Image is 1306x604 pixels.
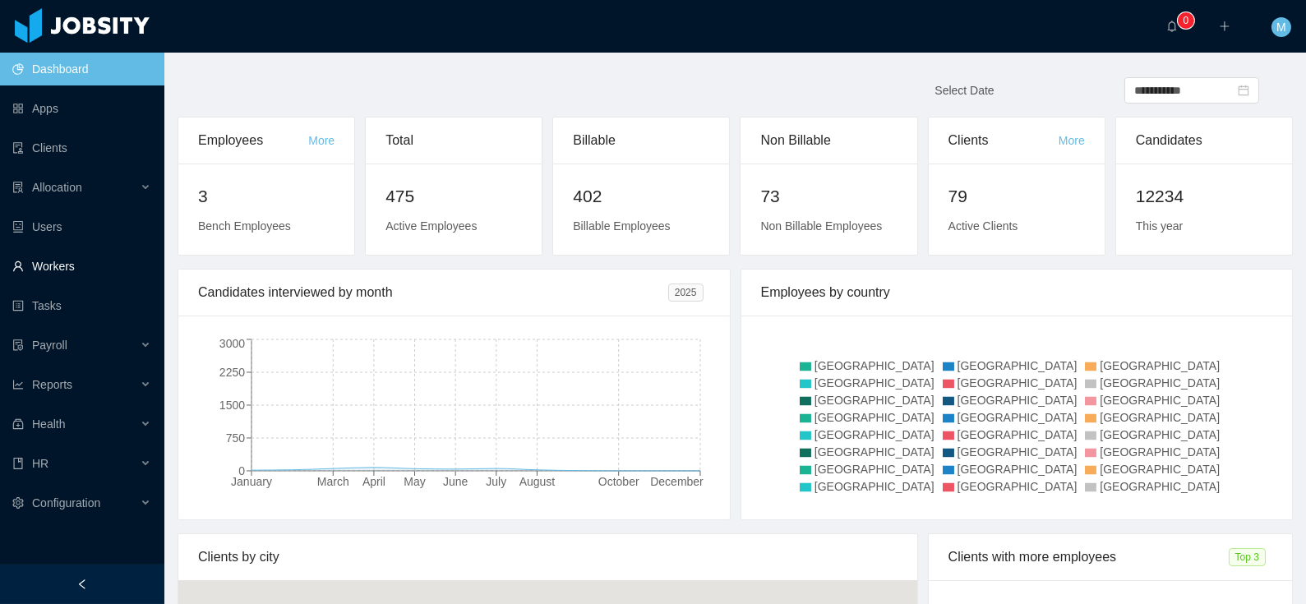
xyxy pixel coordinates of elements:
[12,53,151,85] a: icon: pie-chartDashboard
[1219,21,1230,32] i: icon: plus
[32,457,48,470] span: HR
[958,376,1078,390] span: [GEOGRAPHIC_DATA]
[948,183,1085,210] h2: 79
[308,134,335,147] a: More
[958,428,1078,441] span: [GEOGRAPHIC_DATA]
[958,445,1078,459] span: [GEOGRAPHIC_DATA]
[1238,85,1249,96] i: icon: calendar
[815,376,935,390] span: [GEOGRAPHIC_DATA]
[573,219,670,233] span: Billable Employees
[1100,376,1220,390] span: [GEOGRAPHIC_DATA]
[573,183,709,210] h2: 402
[948,118,1059,164] div: Clients
[12,379,24,390] i: icon: line-chart
[12,131,151,164] a: icon: auditClients
[385,183,522,210] h2: 475
[573,118,709,164] div: Billable
[935,84,994,97] span: Select Date
[1136,118,1272,164] div: Candidates
[1100,394,1220,407] span: [GEOGRAPHIC_DATA]
[12,418,24,430] i: icon: medicine-box
[385,118,522,164] div: Total
[219,337,245,350] tspan: 3000
[317,475,349,488] tspan: March
[815,480,935,493] span: [GEOGRAPHIC_DATA]
[948,534,1229,580] div: Clients with more employees
[1178,12,1194,29] sup: 0
[1059,134,1085,147] a: More
[958,480,1078,493] span: [GEOGRAPHIC_DATA]
[1276,17,1286,37] span: M
[958,394,1078,407] span: [GEOGRAPHIC_DATA]
[760,219,882,233] span: Non Billable Employees
[443,475,468,488] tspan: June
[12,339,24,351] i: icon: file-protect
[12,289,151,322] a: icon: profileTasks
[598,475,639,488] tspan: October
[238,464,245,477] tspan: 0
[815,445,935,459] span: [GEOGRAPHIC_DATA]
[1166,21,1178,32] i: icon: bell
[668,284,704,302] span: 2025
[231,475,272,488] tspan: January
[32,181,82,194] span: Allocation
[12,250,151,283] a: icon: userWorkers
[198,118,308,164] div: Employees
[198,219,291,233] span: Bench Employees
[1100,359,1220,372] span: [GEOGRAPHIC_DATA]
[219,399,245,412] tspan: 1500
[1100,428,1220,441] span: [GEOGRAPHIC_DATA]
[1100,480,1220,493] span: [GEOGRAPHIC_DATA]
[32,417,65,431] span: Health
[219,366,245,379] tspan: 2250
[12,458,24,469] i: icon: book
[385,219,477,233] span: Active Employees
[948,219,1018,233] span: Active Clients
[760,118,897,164] div: Non Billable
[958,463,1078,476] span: [GEOGRAPHIC_DATA]
[760,183,897,210] h2: 73
[519,475,556,488] tspan: August
[958,359,1078,372] span: [GEOGRAPHIC_DATA]
[1100,411,1220,424] span: [GEOGRAPHIC_DATA]
[404,475,425,488] tspan: May
[815,463,935,476] span: [GEOGRAPHIC_DATA]
[32,339,67,352] span: Payroll
[12,210,151,243] a: icon: robotUsers
[198,270,668,316] div: Candidates interviewed by month
[198,534,898,580] div: Clients by city
[226,431,246,445] tspan: 750
[761,270,1273,316] div: Employees by country
[1136,219,1184,233] span: This year
[958,411,1078,424] span: [GEOGRAPHIC_DATA]
[486,475,506,488] tspan: July
[815,359,935,372] span: [GEOGRAPHIC_DATA]
[12,92,151,125] a: icon: appstoreApps
[198,183,335,210] h2: 3
[32,378,72,391] span: Reports
[815,394,935,407] span: [GEOGRAPHIC_DATA]
[362,475,385,488] tspan: April
[1136,183,1272,210] h2: 12234
[1100,463,1220,476] span: [GEOGRAPHIC_DATA]
[32,496,100,509] span: Configuration
[1100,445,1220,459] span: [GEOGRAPHIC_DATA]
[1229,548,1266,566] span: Top 3
[650,475,704,488] tspan: December
[12,497,24,509] i: icon: setting
[815,428,935,441] span: [GEOGRAPHIC_DATA]
[815,411,935,424] span: [GEOGRAPHIC_DATA]
[12,182,24,193] i: icon: solution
